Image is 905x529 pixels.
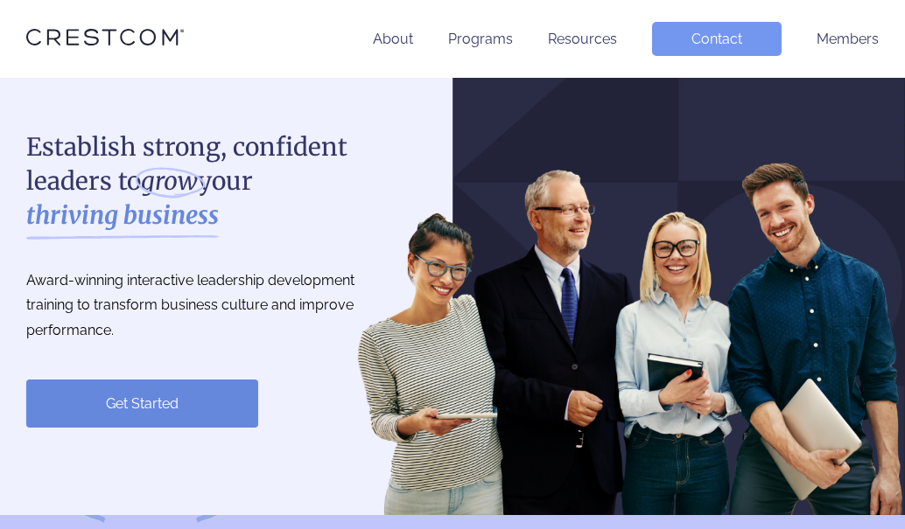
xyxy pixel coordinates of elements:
a: Programs [448,31,513,47]
a: Resources [548,31,617,47]
a: Get Started [26,379,258,428]
strong: thriving business [26,198,219,233]
a: Members [817,31,879,47]
p: Award-winning interactive leadership development training to transform business culture and impro... [26,268,394,344]
i: grow [141,164,198,198]
a: Contact [652,22,782,56]
a: About [373,31,413,47]
h1: Establish strong, confident leaders to your [26,130,394,233]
